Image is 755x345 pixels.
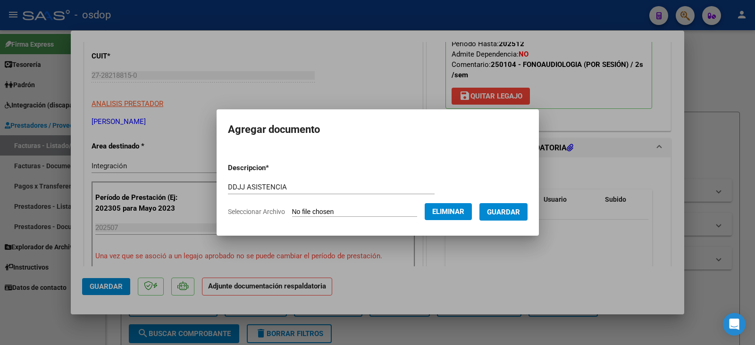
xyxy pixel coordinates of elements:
span: Guardar [487,208,520,216]
p: Descripcion [228,163,318,173]
span: Seleccionar Archivo [228,208,285,215]
div: Open Intercom Messenger [723,313,746,336]
button: Guardar [479,203,528,221]
button: Eliminar [425,203,472,220]
h2: Agregar documento [228,121,528,139]
span: Eliminar [432,207,464,216]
